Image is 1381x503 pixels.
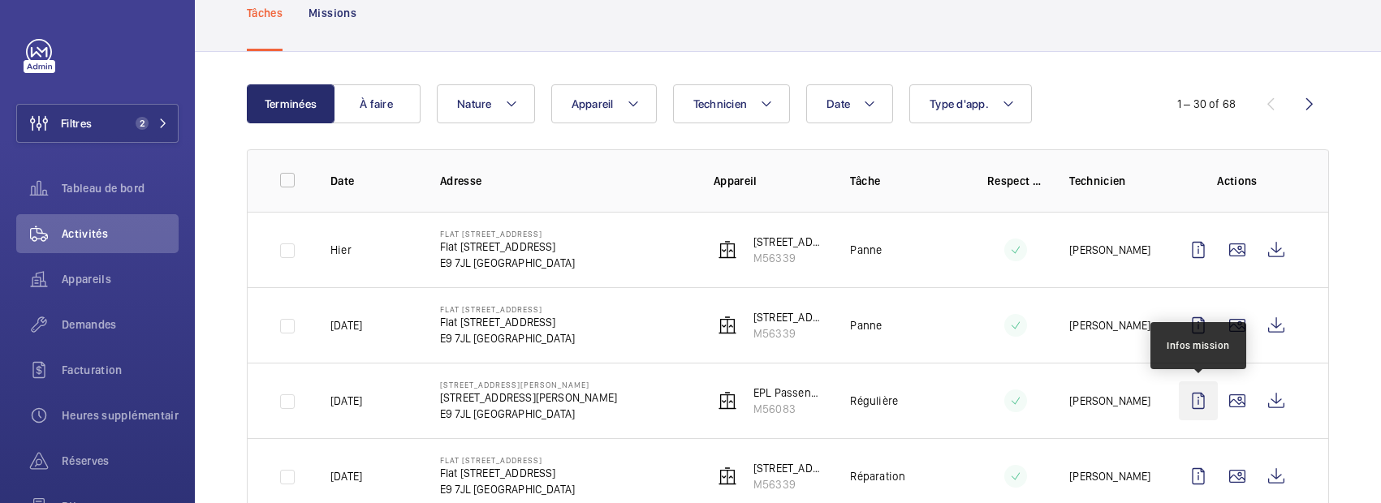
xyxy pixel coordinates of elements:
p: Flat [STREET_ADDRESS] [440,239,575,255]
p: M56339 [753,325,825,342]
p: EPL Passenger Lift [753,385,825,401]
span: Date [826,97,850,110]
p: Tâches [247,5,283,21]
p: [DATE] [330,317,362,333]
button: Terminées [247,84,334,123]
p: [STREET_ADDRESS][PERSON_NAME] [753,234,825,250]
span: Tableau de bord [62,180,179,196]
span: Demandes [62,316,179,333]
span: Réserves [62,453,179,469]
span: Activités [62,226,179,242]
span: Nature [457,97,492,110]
p: Flat [STREET_ADDRESS] [440,314,575,330]
p: Technicien [1069,173,1153,189]
p: Hier [330,242,352,258]
p: E9 7JL [GEOGRAPHIC_DATA] [440,481,575,497]
span: 2 [136,117,149,130]
p: Date [330,173,414,189]
p: [STREET_ADDRESS][PERSON_NAME] [753,309,825,325]
img: elevator.svg [718,316,737,335]
p: [STREET_ADDRESS][PERSON_NAME] [440,389,617,406]
p: Flat [STREET_ADDRESS] [440,304,575,314]
span: Type d'app. [930,97,989,110]
p: Appareil [714,173,825,189]
span: Facturation [62,362,179,378]
p: Flat [STREET_ADDRESS] [440,229,575,239]
p: [PERSON_NAME] [1069,393,1150,409]
button: Date [806,84,893,123]
p: [DATE] [330,468,362,484]
button: Type d'app. [909,84,1032,123]
img: elevator.svg [718,240,737,260]
p: M56083 [753,401,825,417]
p: Adresse [440,173,688,189]
button: À faire [333,84,421,123]
p: Régulière [850,393,898,409]
img: elevator.svg [718,391,737,411]
span: Appareils [62,271,179,287]
p: [PERSON_NAME] [1069,468,1150,484]
p: E9 7JL [GEOGRAPHIC_DATA] [440,255,575,271]
p: [PERSON_NAME] [1069,242,1150,258]
span: Technicien [693,97,748,110]
div: Infos mission [1167,338,1230,353]
p: Missions [309,5,356,21]
img: elevator.svg [718,466,737,486]
p: [DATE] [330,393,362,409]
p: Tâche [850,173,961,189]
p: E9 7JL [GEOGRAPHIC_DATA] [440,406,617,422]
button: Filtres2 [16,104,179,143]
p: [STREET_ADDRESS][PERSON_NAME] [440,380,617,389]
p: M56339 [753,250,825,266]
p: [PERSON_NAME] [1069,317,1150,333]
p: M56339 [753,476,825,492]
button: Technicien [673,84,791,123]
p: E9 7JL [GEOGRAPHIC_DATA] [440,330,575,346]
button: Appareil [551,84,657,123]
p: [STREET_ADDRESS][PERSON_NAME] [753,460,825,476]
p: Panne [850,317,882,333]
p: Panne [850,242,882,258]
span: Heures supplémentaires [62,407,179,423]
p: Flat [STREET_ADDRESS] [440,465,575,481]
span: Appareil [572,97,614,110]
span: Filtres [61,115,92,131]
p: Flat [STREET_ADDRESS] [440,455,575,465]
div: 1 – 30 of 68 [1177,96,1236,112]
p: Respect délai [987,173,1043,189]
p: Réparation [850,468,905,484]
p: Actions [1179,173,1296,189]
button: Nature [437,84,535,123]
